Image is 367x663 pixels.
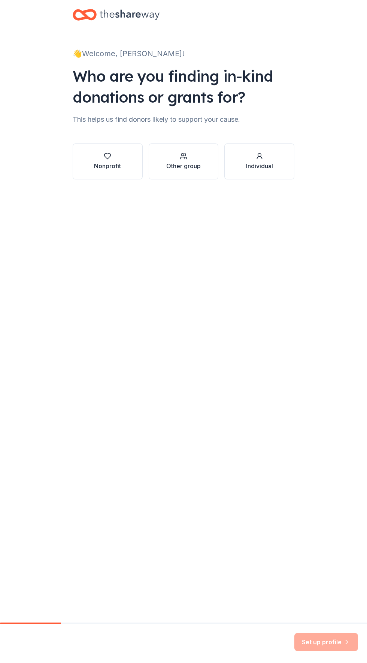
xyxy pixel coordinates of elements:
[73,66,294,108] div: Who are you finding in-kind donations or grants for?
[246,161,273,170] div: Individual
[73,113,294,125] div: This helps us find donors likely to support your cause.
[73,143,143,179] button: Nonprofit
[149,143,219,179] button: Other group
[166,161,201,170] div: Other group
[94,161,121,170] div: Nonprofit
[73,48,294,60] div: 👋 Welcome, [PERSON_NAME]!
[224,143,294,179] button: Individual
